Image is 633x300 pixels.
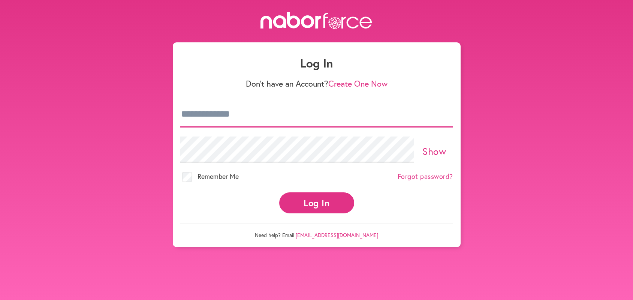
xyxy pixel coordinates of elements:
[198,172,239,181] span: Remember Me
[279,192,354,213] button: Log In
[180,79,453,88] p: Don't have an Account?
[296,231,378,238] a: [EMAIL_ADDRESS][DOMAIN_NAME]
[398,172,453,181] a: Forgot password?
[328,78,388,89] a: Create One Now
[422,145,446,157] a: Show
[180,223,453,238] p: Need help? Email
[180,56,453,70] h1: Log In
